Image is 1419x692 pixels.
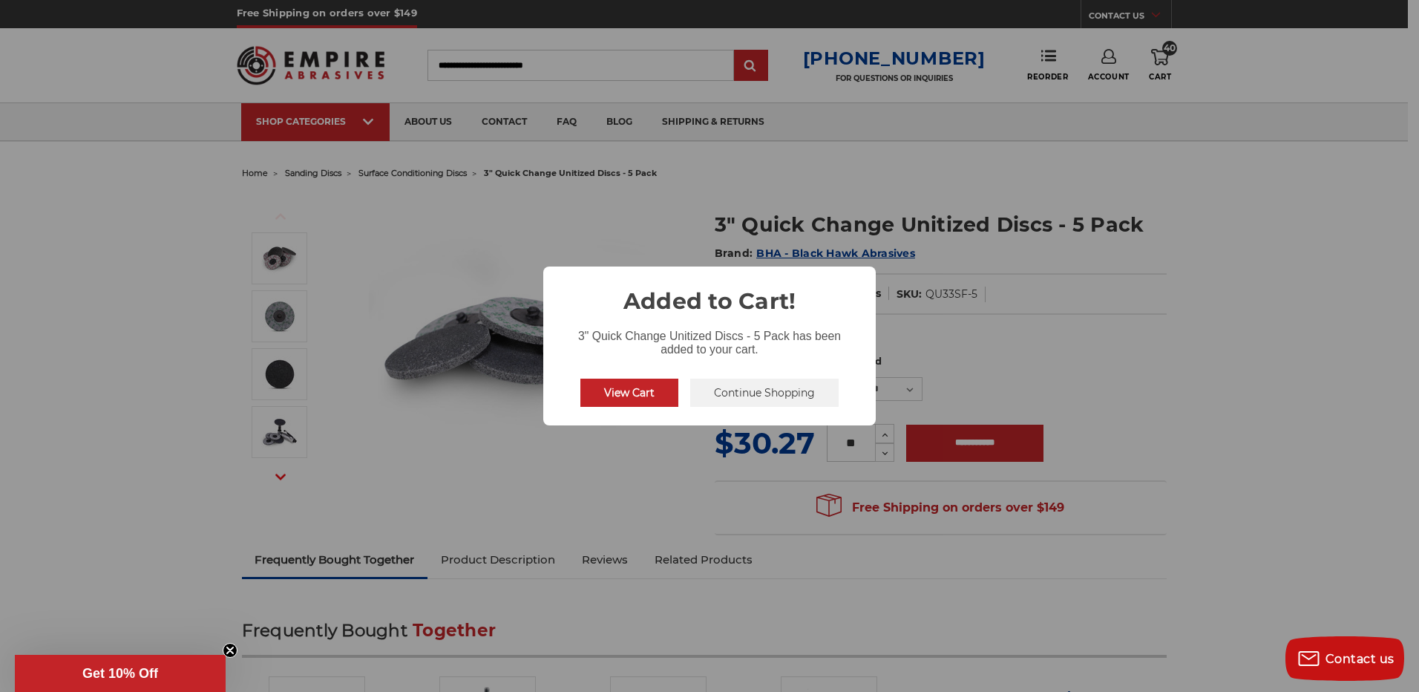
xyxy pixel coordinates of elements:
[543,318,876,359] div: 3" Quick Change Unitized Discs - 5 Pack has been added to your cart.
[543,267,876,318] h2: Added to Cart!
[1285,636,1404,681] button: Contact us
[690,379,839,407] button: Continue Shopping
[580,379,678,407] button: View Cart
[82,666,158,681] span: Get 10% Off
[223,643,237,658] button: Close teaser
[1325,652,1395,666] span: Contact us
